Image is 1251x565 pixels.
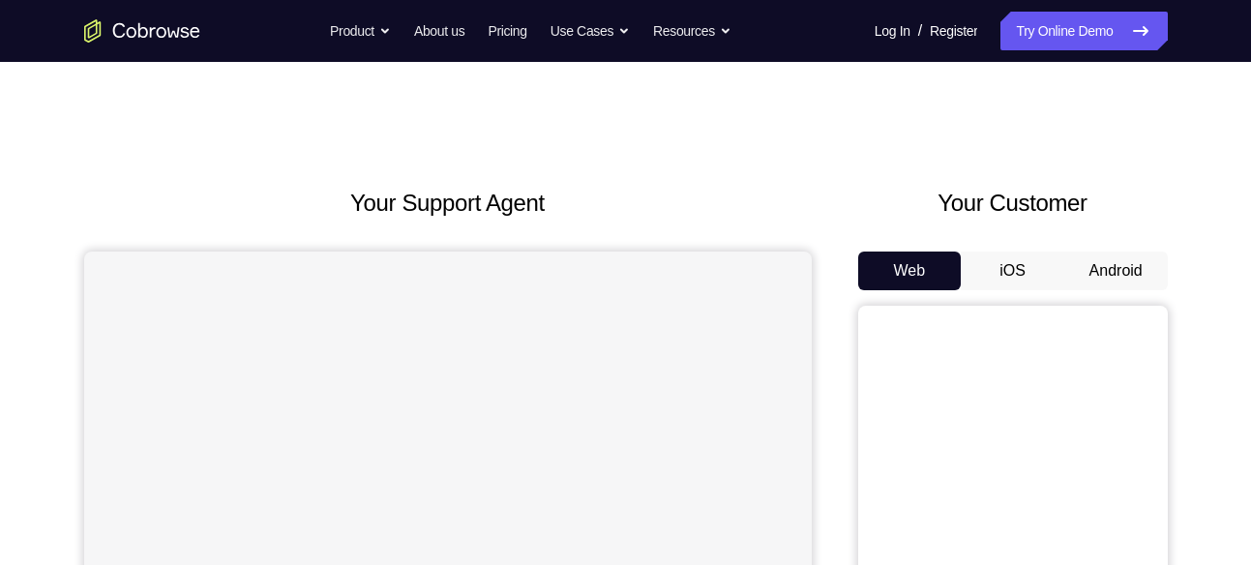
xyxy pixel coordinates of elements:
[84,19,200,43] a: Go to the home page
[488,12,526,50] a: Pricing
[551,12,630,50] button: Use Cases
[1000,12,1167,50] a: Try Online Demo
[330,12,391,50] button: Product
[414,12,464,50] a: About us
[1064,252,1168,290] button: Android
[858,186,1168,221] h2: Your Customer
[84,186,812,221] h2: Your Support Agent
[875,12,910,50] a: Log In
[653,12,731,50] button: Resources
[930,12,977,50] a: Register
[858,252,962,290] button: Web
[918,19,922,43] span: /
[961,252,1064,290] button: iOS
